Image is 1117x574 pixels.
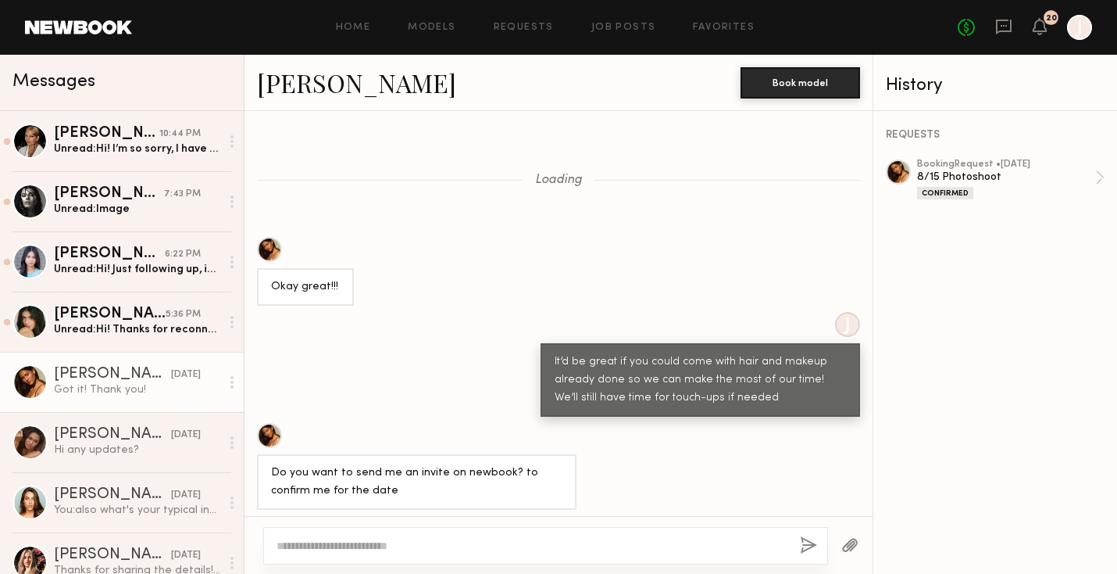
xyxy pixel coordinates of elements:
[591,23,656,33] a: Job Posts
[1067,15,1092,40] a: J
[886,77,1105,95] div: History
[886,130,1105,141] div: REQUESTS
[54,307,166,322] div: [PERSON_NAME]
[917,187,973,199] div: Confirmed
[54,186,164,202] div: [PERSON_NAME]
[54,367,171,382] div: [PERSON_NAME]
[555,353,846,407] div: It’d be great if you could come with hair and makeup already done so we can make the most of our ...
[54,202,220,217] div: Unread: Image
[54,322,220,337] div: Unread: Hi! Thanks for reconnecting it’s been a crazy week! My NB rate is $200/hour, if that’s so...
[171,368,201,382] div: [DATE]
[54,126,159,142] div: [PERSON_NAME]
[166,307,201,322] div: 5:36 PM
[171,488,201,503] div: [DATE]
[494,23,554,33] a: Requests
[741,75,860,88] a: Book model
[54,427,171,443] div: [PERSON_NAME]
[535,174,582,187] span: Loading
[54,262,220,277] div: Unread: Hi! Just following up, is there any update on the shoot [DATE]?
[165,247,201,262] div: 6:22 PM
[159,127,201,142] div: 10:44 PM
[1046,14,1057,23] div: 20
[917,160,1095,170] div: booking Request • [DATE]
[54,503,220,518] div: You: also what's your typical inseam for jeans?
[54,246,165,262] div: [PERSON_NAME]
[54,382,220,397] div: Got it! Thank you!
[171,548,201,563] div: [DATE]
[12,73,95,91] span: Messages
[271,278,340,296] div: Okay great!!!
[271,465,562,500] div: Do you want to send me an invite on newbook? to confirm me for the date
[54,443,220,457] div: Hi any updates?
[693,23,755,33] a: Favorites
[54,547,171,563] div: [PERSON_NAME]
[917,170,1095,185] div: 8/15 Photoshoot
[164,187,201,202] div: 7:43 PM
[257,66,456,99] a: [PERSON_NAME]
[917,160,1105,199] a: bookingRequest •[DATE]8/15 PhotoshootConfirmed
[171,428,201,443] div: [DATE]
[741,67,860,99] button: Book model
[54,487,171,503] div: [PERSON_NAME]
[336,23,371,33] a: Home
[54,142,220,156] div: Unread: Hi! I’m so sorry, I have to last minute cancel for the shoot [DATE]. Is there a way we cl...
[408,23,455,33] a: Models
